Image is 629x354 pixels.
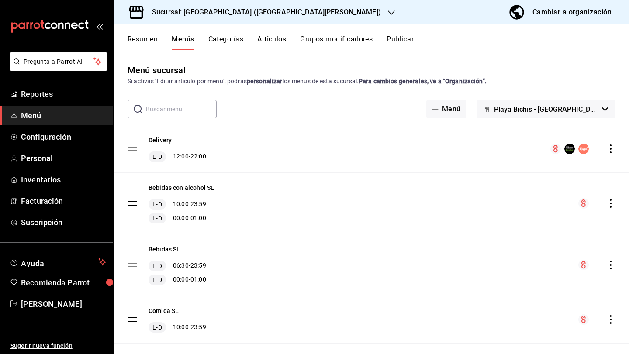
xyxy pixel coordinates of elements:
[151,152,163,161] span: L-D
[21,131,106,143] span: Configuración
[494,105,598,113] span: Playa Bichis - [GEOGRAPHIC_DATA][PERSON_NAME]
[151,275,163,284] span: L-D
[151,323,163,332] span: L-D
[128,198,138,209] button: drag
[300,35,373,50] button: Grupos modificadores
[149,275,206,285] div: 00:00 - 01:00
[128,260,138,270] button: drag
[145,7,381,17] h3: Sucursal: [GEOGRAPHIC_DATA] ([GEOGRAPHIC_DATA][PERSON_NAME])
[151,214,163,223] span: L-D
[149,183,214,192] button: Bebidas con alcohol SL
[96,23,103,30] button: open_drawer_menu
[359,78,487,85] strong: Para cambios generales, ve a “Organización”.
[606,144,615,153] button: actions
[477,100,615,118] button: Playa Bichis - [GEOGRAPHIC_DATA][PERSON_NAME]
[21,110,106,121] span: Menú
[128,64,186,77] div: Menú sucursal
[149,199,214,210] div: 10:00 - 23:59
[21,174,106,186] span: Inventarios
[151,261,163,270] span: L-D
[21,195,106,207] span: Facturación
[146,100,217,118] input: Buscar menú
[149,151,206,162] div: 12:00 - 22:00
[10,52,107,71] button: Pregunta a Parrot AI
[24,57,94,66] span: Pregunta a Parrot AI
[257,35,286,50] button: Artículos
[532,6,612,18] div: Cambiar a organización
[149,136,172,144] button: Delivery
[10,341,106,351] span: Sugerir nueva función
[151,200,163,209] span: L-D
[149,322,206,333] div: 10:00 - 23:59
[606,199,615,208] button: actions
[128,35,629,50] div: navigation tabs
[21,217,106,228] span: Suscripción
[128,144,138,154] button: drag
[426,100,466,118] button: Menú
[21,298,106,310] span: [PERSON_NAME]
[21,152,106,164] span: Personal
[149,306,179,315] button: Comida SL
[149,213,214,223] div: 00:00 - 01:00
[208,35,244,50] button: Categorías
[128,314,138,325] button: drag
[149,261,206,271] div: 06:30 - 23:59
[128,35,158,50] button: Resumen
[21,88,106,100] span: Reportes
[606,315,615,324] button: actions
[21,257,95,267] span: Ayuda
[606,261,615,269] button: actions
[387,35,414,50] button: Publicar
[6,63,107,72] a: Pregunta a Parrot AI
[247,78,283,85] strong: personalizar
[149,245,180,254] button: Bebidas SL
[172,35,194,50] button: Menús
[21,277,106,289] span: Recomienda Parrot
[128,77,615,86] div: Si activas ‘Editar artículo por menú’, podrás los menús de esta sucursal.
